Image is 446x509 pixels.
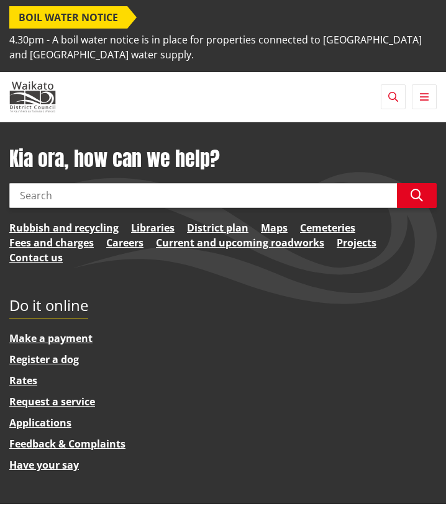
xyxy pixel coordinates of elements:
a: Have your say [9,458,79,472]
a: Rates [9,374,37,387]
a: District plan [187,220,248,235]
input: Search input [9,183,397,208]
a: Maps [261,220,288,235]
a: Feedback & Complaints [9,437,125,451]
a: Cemeteries [300,220,355,235]
a: Applications [9,416,71,430]
span: 4.30pm - A boil water notice is in place for properties connected to [GEOGRAPHIC_DATA] and [GEOGR... [9,29,437,66]
a: Fees and charges [9,235,94,250]
a: Make a payment [9,331,93,345]
a: Rubbish and recycling [9,220,119,235]
a: Contact us [9,250,63,265]
img: Waikato District Council - Te Kaunihera aa Takiwaa o Waikato [9,81,56,112]
h2: Do it online [9,297,88,318]
a: Current and upcoming roadworks [156,235,324,250]
a: Careers [106,235,143,250]
a: Libraries [131,220,175,235]
span: BOIL WATER NOTICE [9,6,127,29]
h1: Kia ora, how can we help? [9,147,437,171]
a: Request a service [9,395,95,408]
a: Projects [337,235,376,250]
a: Register a dog [9,353,79,366]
